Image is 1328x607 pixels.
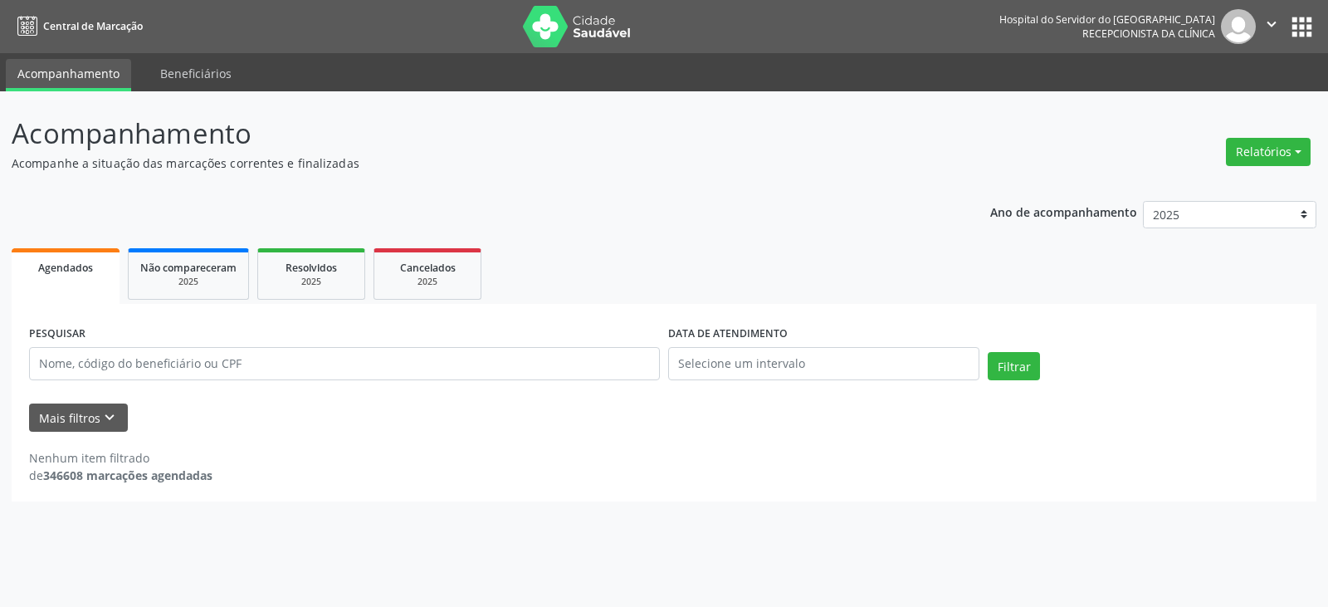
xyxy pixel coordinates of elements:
[140,261,237,275] span: Não compareceram
[1221,9,1256,44] img: img
[1226,138,1311,166] button: Relatórios
[29,449,212,467] div: Nenhum item filtrado
[1262,15,1281,33] i: 
[100,409,119,427] i: keyboard_arrow_down
[149,59,243,88] a: Beneficiários
[400,261,456,275] span: Cancelados
[29,347,660,380] input: Nome, código do beneficiário ou CPF
[990,201,1137,222] p: Ano de acompanhamento
[43,467,212,483] strong: 346608 marcações agendadas
[6,59,131,91] a: Acompanhamento
[999,12,1215,27] div: Hospital do Servidor do [GEOGRAPHIC_DATA]
[1256,9,1287,44] button: 
[286,261,337,275] span: Resolvidos
[270,276,353,288] div: 2025
[668,321,788,347] label: DATA DE ATENDIMENTO
[12,154,925,172] p: Acompanhe a situação das marcações correntes e finalizadas
[43,19,143,33] span: Central de Marcação
[29,321,85,347] label: PESQUISAR
[29,404,128,433] button: Mais filtroskeyboard_arrow_down
[12,113,925,154] p: Acompanhamento
[988,352,1040,380] button: Filtrar
[1082,27,1215,41] span: Recepcionista da clínica
[140,276,237,288] div: 2025
[1287,12,1316,42] button: apps
[12,12,143,40] a: Central de Marcação
[29,467,212,484] div: de
[38,261,93,275] span: Agendados
[668,347,979,380] input: Selecione um intervalo
[386,276,469,288] div: 2025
